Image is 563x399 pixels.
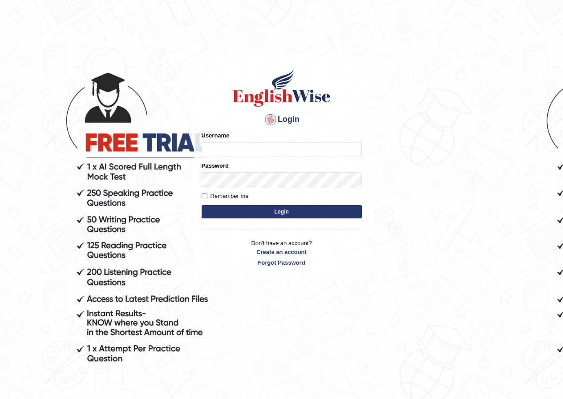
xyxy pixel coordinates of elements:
[231,68,332,108] img: Logo of English Wise sign in for intelligent practice with AI
[202,131,230,140] label: Username
[202,192,249,201] label: Remember me
[202,205,362,218] button: Login
[202,248,362,256] a: Create an account
[202,161,229,170] label: Password
[202,193,207,199] input: Remember me
[202,258,362,267] a: Forgot Password
[202,239,362,266] p: Don't have an account?
[202,113,362,127] h4: Login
